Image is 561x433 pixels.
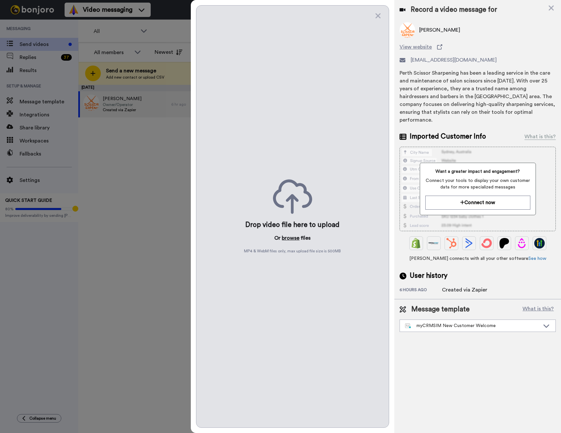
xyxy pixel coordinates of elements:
[274,234,311,242] p: Or files
[400,43,556,51] a: View website
[405,323,411,329] img: nextgen-template.svg
[411,56,497,64] span: [EMAIL_ADDRESS][DOMAIN_NAME]
[400,255,556,262] span: [PERSON_NAME] connects with all your other software
[464,238,474,248] img: ActiveCampaign
[282,234,299,242] button: browse
[528,256,546,261] a: See how
[411,305,470,314] span: Message template
[400,287,442,294] div: 6 hours ago
[524,133,556,141] div: What is this?
[410,271,447,281] span: User history
[442,286,487,294] div: Created via Zapier
[425,177,530,190] span: Connect your tools to display your own customer data for more specialized messages
[521,305,556,314] button: What is this?
[411,238,421,248] img: Shopify
[410,132,486,142] span: Imported Customer Info
[446,238,457,248] img: Hubspot
[499,238,509,248] img: Patreon
[245,220,340,230] div: Drop video file here to upload
[481,238,492,248] img: ConvertKit
[517,238,527,248] img: Drip
[534,238,545,248] img: GoHighLevel
[400,43,432,51] span: View website
[425,168,530,175] span: Want a greater impact and engagement?
[400,69,556,124] div: Perth Scissor Sharpening has been a leading service in the care and maintenance of salon scissors...
[244,248,341,254] span: MP4 & WebM files only, max upload file size is 500 MB
[405,322,540,329] div: myCRMSIM New Customer Welcome
[429,238,439,248] img: Ontraport
[425,196,530,210] button: Connect now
